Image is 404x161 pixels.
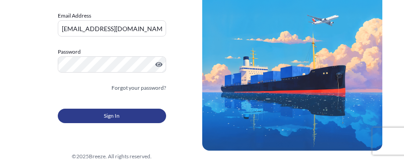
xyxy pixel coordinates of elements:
[58,109,166,123] button: Sign In
[155,61,163,68] button: Show password
[104,111,120,120] span: Sign In
[58,47,166,56] label: Password
[22,152,202,161] div: © 2025 Breeze. All rights reserved.
[58,11,91,20] label: Email Address
[111,83,166,92] a: Forgot your password?
[58,20,166,37] input: example@gmail.com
